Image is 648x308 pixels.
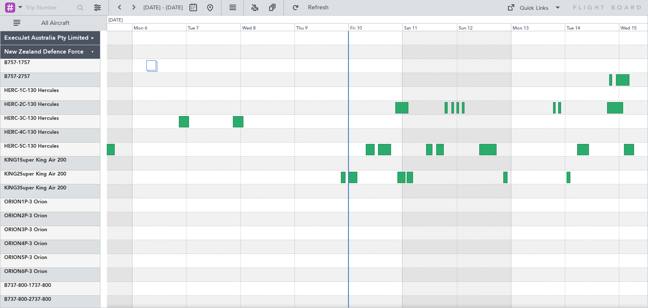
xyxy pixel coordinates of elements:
a: ORION6P-3 Orion [4,269,47,274]
span: ORION4 [4,241,24,246]
a: KING1Super King Air 200 [4,158,66,163]
span: B737-800-1 [4,283,32,288]
input: Trip Number [26,1,74,14]
span: ORION5 [4,255,24,260]
div: Sun 12 [457,23,511,31]
span: Refresh [301,5,336,11]
div: Sat 11 [402,23,456,31]
div: Quick Links [520,4,548,13]
a: B737-800-2737-800 [4,297,51,302]
a: HERC-4C-130 Hercules [4,130,59,135]
span: ORION2 [4,213,24,219]
a: B757-1757 [4,60,30,65]
span: HERC-3 [4,116,22,121]
a: HERC-5C-130 Hercules [4,144,59,149]
a: ORION3P-3 Orion [4,227,47,232]
a: KING3Super King Air 200 [4,186,66,191]
a: HERC-3C-130 Hercules [4,116,59,121]
span: B757-1 [4,60,21,65]
a: B737-800-1737-800 [4,283,51,288]
span: B737-800-2 [4,297,32,302]
a: ORION2P-3 Orion [4,213,47,219]
button: Quick Links [503,1,565,14]
a: ORION4P-3 Orion [4,241,47,246]
div: Tue 7 [186,23,240,31]
span: [DATE] - [DATE] [143,4,183,11]
div: Fri 10 [348,23,402,31]
span: HERC-4 [4,130,22,135]
div: [DATE] [108,17,123,24]
span: HERC-2 [4,102,22,107]
div: Tue 14 [565,23,619,31]
span: ORION1 [4,200,24,205]
span: B757-2 [4,74,21,79]
div: Mon 6 [132,23,186,31]
div: Wed 8 [240,23,294,31]
span: KING2 [4,172,20,177]
span: ORION3 [4,227,24,232]
div: Mon 13 [511,23,565,31]
a: KING2Super King Air 200 [4,172,66,177]
a: HERC-2C-130 Hercules [4,102,59,107]
span: HERC-1 [4,88,22,93]
span: ORION6 [4,269,24,274]
span: KING3 [4,186,20,191]
span: All Aircraft [22,20,89,26]
a: ORION5P-3 Orion [4,255,47,260]
button: Refresh [288,1,339,14]
span: KING1 [4,158,20,163]
a: ORION1P-3 Orion [4,200,47,205]
button: All Aircraft [9,16,92,30]
a: B757-2757 [4,74,30,79]
div: Thu 9 [294,23,348,31]
a: HERC-1C-130 Hercules [4,88,59,93]
span: HERC-5 [4,144,22,149]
